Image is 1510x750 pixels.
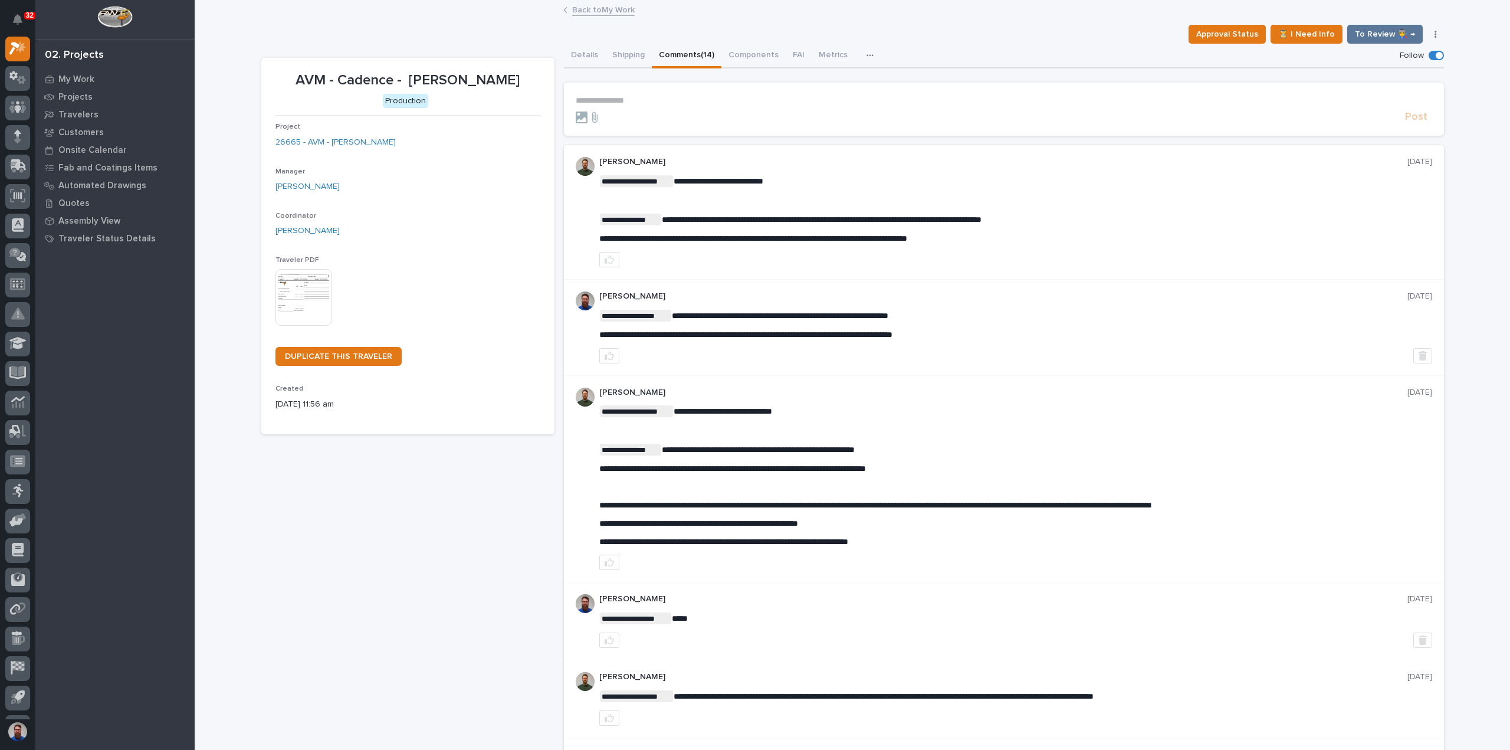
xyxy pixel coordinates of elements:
[35,230,195,247] a: Traveler Status Details
[275,181,340,193] a: [PERSON_NAME]
[1189,25,1266,44] button: Approval Status
[275,212,316,220] span: Coordinator
[5,7,30,32] button: Notifications
[1400,51,1424,61] p: Follow
[599,633,619,648] button: like this post
[599,710,619,726] button: like this post
[275,257,319,264] span: Traveler PDF
[285,352,392,361] span: DUPLICATE THIS TRAVELER
[35,70,195,88] a: My Work
[275,123,300,130] span: Project
[576,594,595,613] img: 6hTokn1ETDGPf9BPokIQ
[576,292,595,310] img: 6hTokn1ETDGPf9BPokIQ
[1413,633,1432,648] button: Delete post
[1407,672,1432,682] p: [DATE]
[576,157,595,176] img: AATXAJw4slNr5ea0WduZQVIpKGhdapBAGQ9xVsOeEvl5=s96-c
[58,92,93,103] p: Projects
[35,159,195,176] a: Fab and Coatings Items
[35,141,195,159] a: Onsite Calendar
[786,44,812,68] button: FAI
[599,292,1407,302] p: [PERSON_NAME]
[275,225,340,237] a: [PERSON_NAME]
[58,216,120,227] p: Assembly View
[599,157,1407,167] p: [PERSON_NAME]
[15,14,30,33] div: Notifications32
[26,11,34,19] p: 32
[275,385,303,392] span: Created
[275,398,540,411] p: [DATE] 11:56 am
[1407,388,1432,398] p: [DATE]
[576,672,595,691] img: AATXAJw4slNr5ea0WduZQVIpKGhdapBAGQ9xVsOeEvl5=s96-c
[564,44,605,68] button: Details
[58,74,94,85] p: My Work
[58,145,127,156] p: Onsite Calendar
[35,194,195,212] a: Quotes
[58,163,157,173] p: Fab and Coatings Items
[599,555,619,570] button: like this post
[1407,157,1432,167] p: [DATE]
[1400,110,1432,124] button: Post
[97,6,132,28] img: Workspace Logo
[599,252,619,267] button: like this post
[58,234,156,244] p: Traveler Status Details
[275,347,402,366] a: DUPLICATE THIS TRAVELER
[35,106,195,123] a: Travelers
[35,212,195,230] a: Assembly View
[383,94,428,109] div: Production
[812,44,855,68] button: Metrics
[652,44,721,68] button: Comments (14)
[58,110,99,120] p: Travelers
[275,168,305,175] span: Manager
[599,348,619,363] button: like this post
[1407,292,1432,302] p: [DATE]
[35,88,195,106] a: Projects
[58,127,104,138] p: Customers
[1278,27,1335,41] span: ⏳ I Need Info
[1407,594,1432,604] p: [DATE]
[1405,110,1427,124] span: Post
[275,72,540,89] p: AVM - Cadence - [PERSON_NAME]
[35,123,195,141] a: Customers
[721,44,786,68] button: Components
[605,44,652,68] button: Shipping
[599,672,1407,682] p: [PERSON_NAME]
[1413,348,1432,363] button: Delete post
[45,49,104,62] div: 02. Projects
[1196,27,1258,41] span: Approval Status
[5,719,30,744] button: users-avatar
[599,594,1407,604] p: [PERSON_NAME]
[58,181,146,191] p: Automated Drawings
[275,136,396,149] a: 26665 - AVM - [PERSON_NAME]
[58,198,90,209] p: Quotes
[599,388,1407,398] p: [PERSON_NAME]
[1271,25,1342,44] button: ⏳ I Need Info
[572,2,635,16] a: Back toMy Work
[1347,25,1423,44] button: To Review 👨‍🏭 →
[1355,27,1415,41] span: To Review 👨‍🏭 →
[35,176,195,194] a: Automated Drawings
[576,388,595,407] img: AATXAJw4slNr5ea0WduZQVIpKGhdapBAGQ9xVsOeEvl5=s96-c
